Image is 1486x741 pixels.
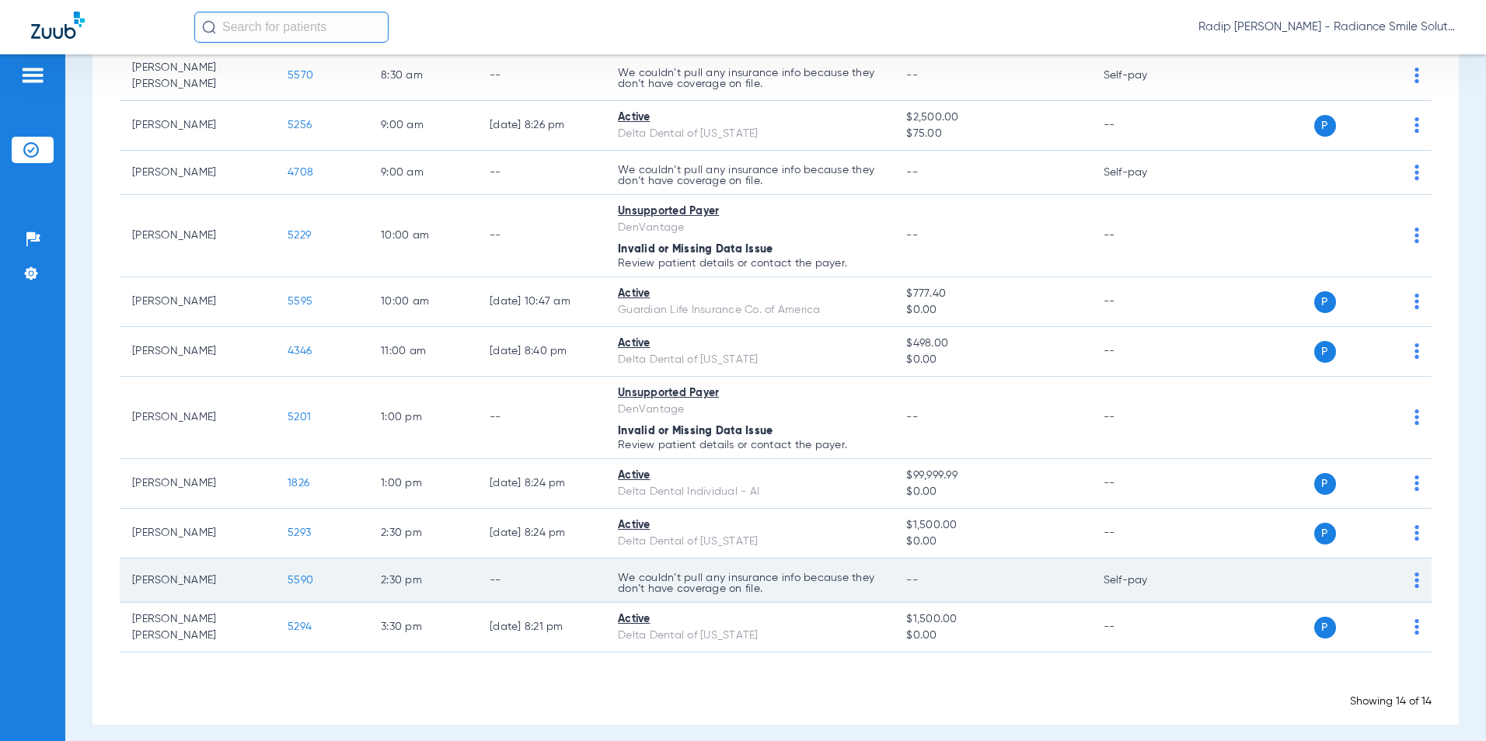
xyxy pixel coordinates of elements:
span: 5570 [288,70,313,81]
td: 10:00 AM [368,277,477,327]
div: Delta Dental of [US_STATE] [618,126,881,142]
span: 5229 [288,230,311,241]
span: 5590 [288,575,313,586]
td: [PERSON_NAME] [120,459,275,509]
td: -- [477,151,605,195]
span: -- [906,70,918,81]
td: -- [477,377,605,459]
span: $99,999.99 [906,468,1078,484]
td: -- [477,558,605,603]
img: group-dot-blue.svg [1414,343,1419,359]
td: 9:00 AM [368,101,477,151]
td: 3:30 PM [368,603,477,652]
td: -- [1091,277,1196,327]
img: group-dot-blue.svg [1414,294,1419,309]
td: [DATE] 8:26 PM [477,101,605,151]
div: Delta Dental of [US_STATE] [618,534,881,550]
p: Review patient details or contact the payer. [618,258,881,269]
td: -- [1091,195,1196,277]
span: $0.00 [906,302,1078,318]
img: group-dot-blue.svg [1414,475,1419,491]
td: -- [477,195,605,277]
span: 4346 [288,346,312,357]
td: 9:00 AM [368,151,477,195]
span: Invalid or Missing Data Issue [618,426,773,437]
iframe: Chat Widget [1408,666,1486,741]
span: 5201 [288,412,311,423]
img: group-dot-blue.svg [1414,165,1419,180]
td: [PERSON_NAME] [120,101,275,151]
img: group-dot-blue.svg [1414,525,1419,541]
img: group-dot-blue.svg [1414,619,1419,635]
td: 11:00 AM [368,327,477,377]
span: P [1314,291,1336,313]
td: -- [1091,459,1196,509]
div: Guardian Life Insurance Co. of America [618,302,881,318]
td: [PERSON_NAME] [120,151,275,195]
span: -- [906,412,918,423]
span: 5293 [288,527,311,538]
span: Invalid or Missing Data Issue [618,244,773,255]
span: 5294 [288,621,312,632]
span: Radip [PERSON_NAME] - Radiance Smile Solutions [1198,19,1455,35]
span: $777.40 [906,286,1078,302]
td: 2:30 PM [368,509,477,558]
input: Search for patients [194,12,389,43]
td: [PERSON_NAME] [PERSON_NAME] [120,603,275,652]
td: -- [1091,327,1196,377]
span: P [1314,115,1336,137]
p: Review patient details or contact the payer. [618,440,881,451]
td: -- [1091,101,1196,151]
div: Unsupported Payer [618,385,881,402]
img: Search Icon [202,20,216,34]
span: -- [906,230,918,241]
td: Self-pay [1091,558,1196,603]
td: 10:00 AM [368,195,477,277]
span: 5595 [288,296,312,307]
td: Self-pay [1091,151,1196,195]
p: We couldn’t pull any insurance info because they don’t have coverage on file. [618,572,881,594]
td: -- [1091,377,1196,459]
td: [PERSON_NAME] [120,277,275,327]
div: Active [618,517,881,534]
td: [PERSON_NAME] [120,195,275,277]
td: [PERSON_NAME] [120,558,275,603]
div: DenVantage [618,402,881,418]
td: 1:00 PM [368,459,477,509]
span: 4708 [288,167,313,178]
span: 5256 [288,120,312,130]
td: [DATE] 8:24 PM [477,459,605,509]
img: group-dot-blue.svg [1414,117,1419,133]
td: [DATE] 8:24 PM [477,509,605,558]
span: $75.00 [906,126,1078,142]
div: Active [618,286,881,302]
p: We couldn’t pull any insurance info because they don’t have coverage on file. [618,68,881,89]
td: [PERSON_NAME] [120,327,275,377]
span: $0.00 [906,628,1078,644]
span: $0.00 [906,534,1078,550]
span: $2,500.00 [906,110,1078,126]
img: group-dot-blue.svg [1414,572,1419,588]
div: Unsupported Payer [618,204,881,220]
div: Delta Dental of [US_STATE] [618,628,881,644]
img: group-dot-blue.svg [1414,228,1419,243]
img: hamburger-icon [20,66,45,85]
td: Self-pay [1091,51,1196,101]
span: P [1314,523,1336,544]
div: Active [618,110,881,126]
td: -- [1091,509,1196,558]
td: 1:00 PM [368,377,477,459]
td: -- [477,51,605,101]
div: Active [618,611,881,628]
span: -- [906,575,918,586]
td: [PERSON_NAME] [PERSON_NAME] [120,51,275,101]
img: Zuub Logo [31,12,85,39]
span: $498.00 [906,336,1078,352]
td: [DATE] 8:40 PM [477,327,605,377]
span: P [1314,473,1336,495]
img: group-dot-blue.svg [1414,68,1419,83]
p: We couldn’t pull any insurance info because they don’t have coverage on file. [618,165,881,186]
div: Active [618,468,881,484]
img: group-dot-blue.svg [1414,409,1419,425]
